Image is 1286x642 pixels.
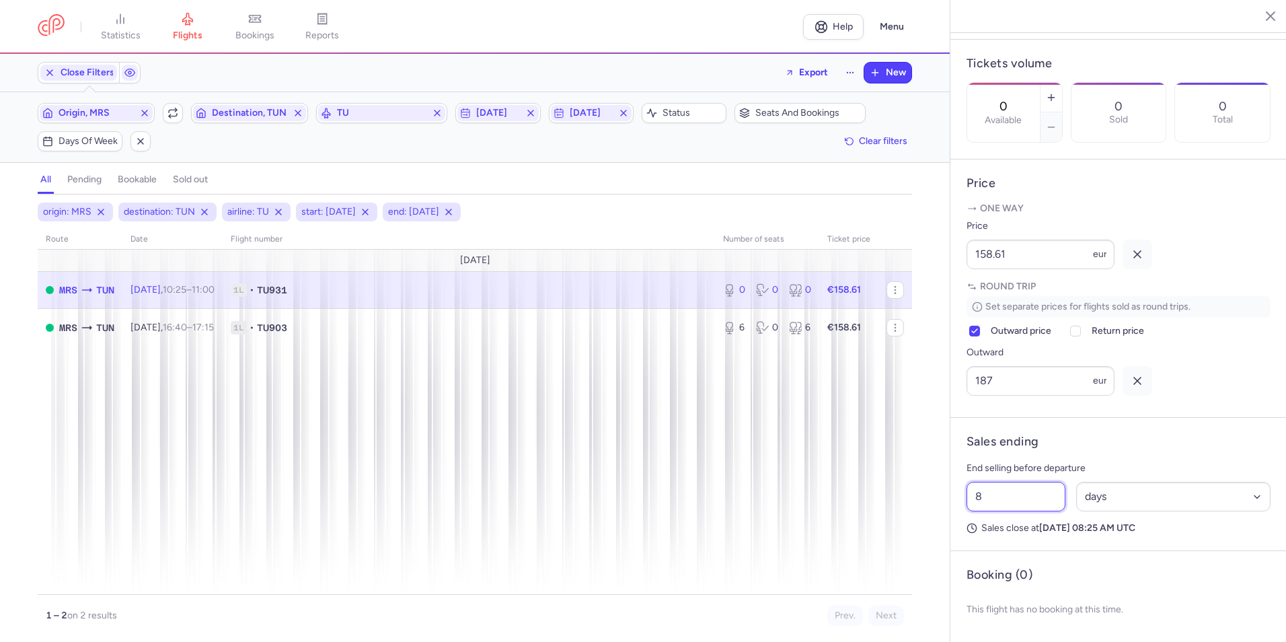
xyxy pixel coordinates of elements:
span: TUN [96,283,114,297]
th: date [122,229,223,250]
span: Destination, TUN [212,108,287,118]
span: Seats and bookings [755,108,861,118]
time: 10:25 [163,284,186,295]
label: Available [985,115,1022,126]
span: Help [833,22,853,32]
div: 0 [723,283,745,297]
button: Prev. [827,606,863,626]
input: Outward price [969,326,980,336]
a: reports [289,12,356,42]
th: route [38,229,122,250]
span: • [250,283,254,297]
div: 0 [756,283,778,297]
input: --- [967,366,1114,396]
span: 1L [231,283,247,297]
h4: bookable [118,174,157,186]
p: One way [967,202,1271,215]
span: 1L [231,321,247,334]
p: End selling before departure [967,460,1271,476]
span: Clear filters [859,136,907,146]
span: Outward price [991,323,1051,339]
p: Set separate prices for flights sold as round trips. [967,296,1271,318]
p: 0 [1219,100,1227,113]
span: airline: TU [227,205,269,219]
strong: 1 – 2 [46,610,67,621]
a: Help [803,14,864,40]
strong: [DATE] 08:25 AM UTC [1039,522,1135,534]
strong: €158.61 [827,322,861,333]
span: flights [173,30,202,42]
input: --- [967,240,1114,269]
span: destination: TUN [124,205,195,219]
p: 0 [1114,100,1123,113]
span: reports [305,30,339,42]
a: flights [154,12,221,42]
th: Flight number [223,229,715,250]
button: [DATE] [549,103,634,123]
button: TU [316,103,447,123]
button: Seats and bookings [734,103,866,123]
a: statistics [87,12,154,42]
span: MRS [59,320,77,335]
h4: Tickets volume [967,56,1271,71]
span: origin: MRS [43,205,91,219]
span: statistics [101,30,141,42]
button: Origin, MRS [38,103,155,123]
button: Export [776,62,837,83]
button: [DATE] [455,103,540,123]
span: bookings [235,30,274,42]
span: – [163,322,214,333]
h4: Booking (0) [967,567,1032,583]
time: 17:15 [192,322,214,333]
span: Origin, MRS [59,108,134,118]
h4: pending [67,174,102,186]
span: Status [663,108,722,118]
span: eur [1093,375,1107,386]
span: Close Filters [61,67,114,78]
span: Days of week [59,136,118,147]
div: 0 [789,283,811,297]
span: TU931 [257,283,287,297]
h4: Price [967,176,1271,191]
h4: Sales ending [967,434,1038,450]
th: Ticket price [819,229,878,250]
button: Menu [872,14,912,40]
div: 0 [756,321,778,334]
span: • [250,321,254,334]
label: Price [967,218,1114,234]
button: Close Filters [38,63,119,83]
span: [DATE], [130,284,215,295]
p: Sold [1109,114,1128,125]
button: Clear filters [840,131,912,151]
button: Days of week [38,131,122,151]
input: Return price [1070,326,1081,336]
input: ## [967,482,1065,511]
span: TUN [96,320,114,335]
span: Return price [1092,323,1144,339]
p: Sales close at [967,522,1271,534]
button: Destination, TUN [191,103,308,123]
strong: €158.61 [827,284,861,295]
span: [DATE] [460,255,490,266]
span: end: [DATE] [388,205,439,219]
span: [DATE], [130,322,214,333]
time: 16:40 [163,322,187,333]
span: [DATE] [476,108,519,118]
button: New [864,63,911,83]
span: Export [799,67,828,77]
a: CitizenPlane red outlined logo [38,14,65,39]
p: Total [1213,114,1233,125]
label: Outward [967,345,1114,361]
span: [DATE] [570,108,613,118]
span: New [886,67,906,78]
span: TU903 [257,321,287,334]
button: Status [642,103,726,123]
time: 11:00 [192,284,215,295]
span: eur [1093,248,1107,260]
span: on 2 results [67,610,117,621]
div: 6 [723,321,745,334]
button: Next [868,606,904,626]
h4: all [40,174,51,186]
h4: sold out [173,174,208,186]
span: TU [337,108,426,118]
